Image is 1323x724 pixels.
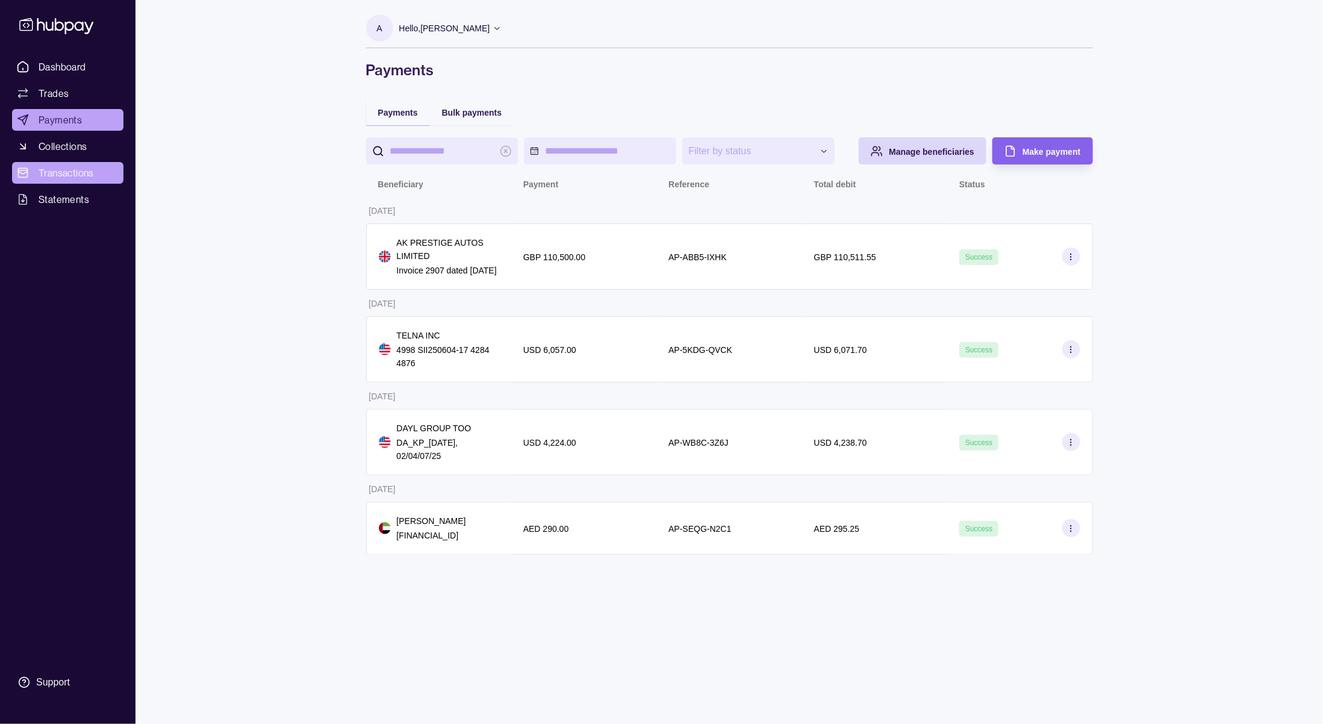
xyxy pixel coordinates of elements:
[399,22,490,35] p: Hello, [PERSON_NAME]
[523,524,569,534] p: AED 290.00
[668,438,729,448] p: AP-WB8C-3Z6J
[1023,147,1080,157] span: Make payment
[39,60,86,74] span: Dashboard
[959,179,985,189] p: Status
[889,147,974,157] span: Manage beneficiaries
[814,179,856,189] p: Total debit
[523,438,576,448] p: USD 4,224.00
[369,299,396,308] p: [DATE]
[814,345,867,355] p: USD 6,071.70
[39,113,82,127] span: Payments
[859,137,986,164] button: Manage beneficiaries
[12,189,123,210] a: Statements
[965,346,992,354] span: Success
[379,436,391,448] img: us
[379,251,391,263] img: gb
[12,56,123,78] a: Dashboard
[397,422,499,435] p: DAYL GROUP TOO
[397,529,466,542] p: [FINANCIAL_ID]
[390,137,494,164] input: search
[379,343,391,355] img: us
[379,522,391,534] img: ae
[397,514,466,528] p: [PERSON_NAME]
[36,676,70,689] div: Support
[965,438,992,447] span: Success
[378,108,418,117] span: Payments
[39,86,69,101] span: Trades
[378,179,423,189] p: Beneficiary
[523,345,576,355] p: USD 6,057.00
[397,264,499,277] p: Invoice 2907 dated [DATE]
[39,139,87,154] span: Collections
[397,436,499,463] p: DA_KP_[DATE], 02/04/07/25
[39,166,94,180] span: Transactions
[397,329,499,342] p: TELNA INC
[12,83,123,104] a: Trades
[12,109,123,131] a: Payments
[12,136,123,157] a: Collections
[814,524,860,534] p: AED 295.25
[369,392,396,401] p: [DATE]
[442,108,502,117] span: Bulk payments
[668,252,726,262] p: AP-ABB5-IXHK
[992,137,1092,164] button: Make payment
[668,179,709,189] p: Reference
[668,524,731,534] p: AP-SEQG-N2C1
[397,236,499,263] p: AK PRESTIGE AUTOS LIMITED
[523,252,585,262] p: GBP 110,500.00
[814,252,876,262] p: GBP 110,511.55
[965,253,992,261] span: Success
[366,60,1093,80] h1: Payments
[12,162,123,184] a: Transactions
[397,343,499,370] p: 4998 SII250604-17 4284 4876
[668,345,732,355] p: AP-5KDG-QVCK
[12,670,123,695] a: Support
[369,206,396,216] p: [DATE]
[376,22,382,35] p: A
[39,192,89,207] span: Statements
[523,179,558,189] p: Payment
[369,484,396,494] p: [DATE]
[814,438,867,448] p: USD 4,238.70
[965,525,992,533] span: Success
